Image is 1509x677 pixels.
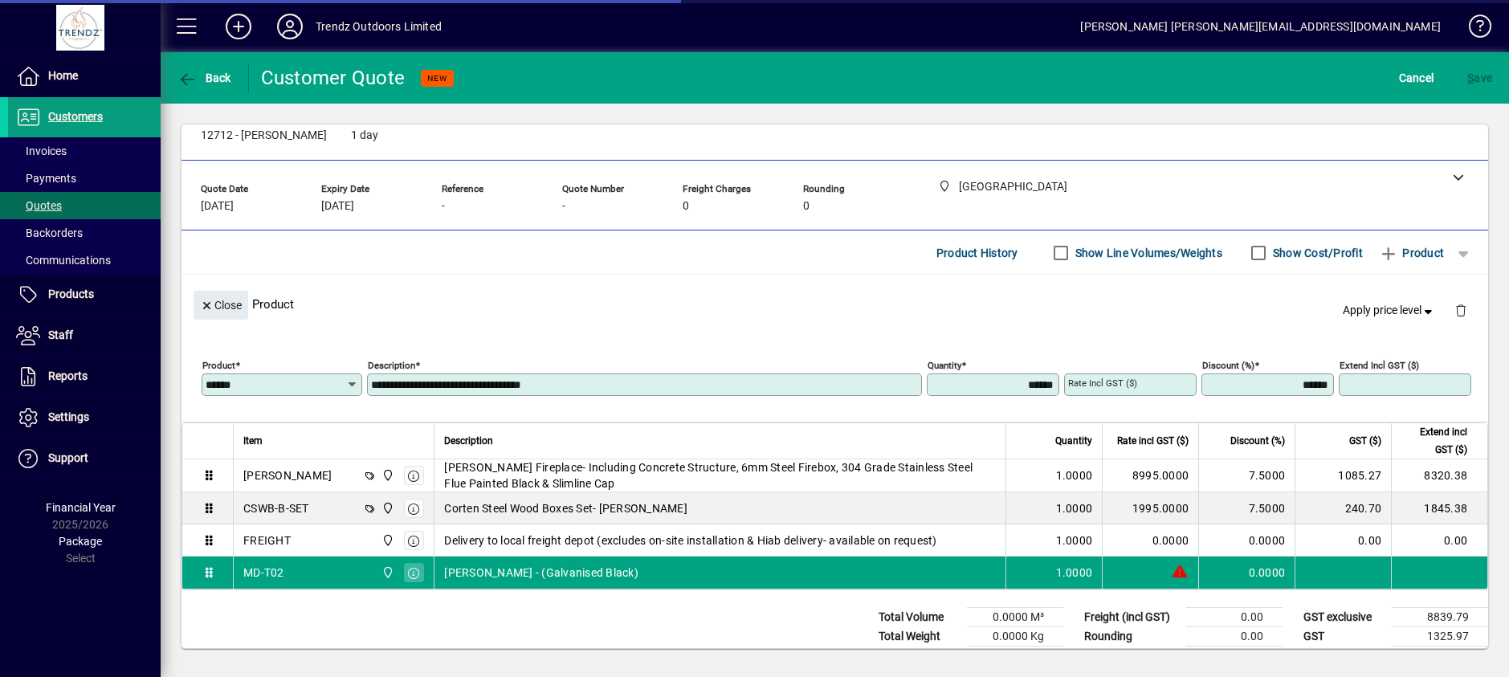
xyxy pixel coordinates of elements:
span: Delivery to local freight depot (excludes on-site installation & Hiab delivery- available on requ... [444,532,936,549]
span: 1.0000 [1056,565,1093,581]
a: Invoices [8,137,161,165]
span: 0 [803,200,810,213]
td: 0.00 [1186,627,1283,646]
a: Backorders [8,219,161,247]
div: FREIGHT [243,532,291,549]
span: Corten Steel Wood Boxes Set- [PERSON_NAME] [444,500,687,516]
td: 8320.38 [1391,459,1487,492]
a: Support [8,438,161,479]
span: Quantity [1055,432,1092,450]
span: Invoices [16,145,67,157]
td: GST inclusive [1295,646,1392,667]
a: Communications [8,247,161,274]
a: Staff [8,316,161,356]
td: 0.0000 Kg [967,627,1063,646]
div: 1995.0000 [1112,500,1189,516]
td: 8839.79 [1392,608,1488,627]
span: New Plymouth [377,564,396,581]
div: MD-T02 [243,565,284,581]
span: Backorders [16,226,83,239]
span: Customers [48,110,103,123]
span: [PERSON_NAME] Fireplace- Including Concrete Structure, 6mm Steel Firebox, 304 Grade Stainless Ste... [444,459,996,491]
span: Extend incl GST ($) [1401,423,1467,459]
app-page-header-button: Back [161,63,249,92]
span: 1 day [351,129,378,142]
a: Settings [8,398,161,438]
div: Customer Quote [261,65,406,91]
span: New Plymouth [377,467,396,484]
button: Product [1371,239,1452,267]
span: [DATE] [201,200,234,213]
span: Apply price level [1343,302,1436,319]
td: 240.70 [1295,492,1391,524]
label: Show Cost/Profit [1270,245,1363,261]
label: Show Line Volumes/Weights [1072,245,1222,261]
div: 8995.0000 [1112,467,1189,483]
td: 0.0000 M³ [967,608,1063,627]
span: Home [48,69,78,82]
span: Product History [936,240,1018,266]
td: GST exclusive [1295,608,1392,627]
button: Apply price level [1336,296,1442,325]
span: Payments [16,172,76,185]
button: Cancel [1395,63,1438,92]
span: GST ($) [1349,432,1381,450]
td: Total Weight [871,627,967,646]
div: Product [181,275,1488,333]
span: Financial Year [46,501,116,514]
a: Reports [8,357,161,397]
mat-label: Quantity [928,360,961,371]
span: - [442,200,445,213]
span: Products [48,288,94,300]
div: Trendz Outdoors Limited [316,14,442,39]
button: Add [213,12,264,41]
span: Close [200,292,242,319]
button: Save [1463,63,1496,92]
span: Package [59,535,102,548]
td: 0.00 [1186,608,1283,627]
span: Support [48,451,88,464]
a: Home [8,56,161,96]
div: [PERSON_NAME] [PERSON_NAME][EMAIL_ADDRESS][DOMAIN_NAME] [1080,14,1441,39]
div: [PERSON_NAME] [243,467,332,483]
span: 1.0000 [1056,467,1093,483]
span: 1.0000 [1056,532,1093,549]
button: Close [194,291,248,320]
span: 0 [683,200,689,213]
span: S [1467,71,1474,84]
mat-label: Description [368,360,415,371]
span: Quotes [16,199,62,212]
td: Total Volume [871,608,967,627]
button: Profile [264,12,316,41]
app-page-header-button: Delete [1442,303,1480,317]
a: Products [8,275,161,315]
td: 0.00 [1391,524,1487,557]
td: 1845.38 [1391,492,1487,524]
td: 7.5000 [1198,459,1295,492]
td: GST [1295,627,1392,646]
td: Freight (incl GST) [1076,608,1186,627]
span: Rate incl GST ($) [1117,432,1189,450]
a: Knowledge Base [1457,3,1489,55]
mat-label: Product [202,360,235,371]
mat-label: Extend incl GST ($) [1340,360,1419,371]
span: Item [243,432,263,450]
span: [DATE] [321,200,354,213]
span: Back [177,71,231,84]
span: - [562,200,565,213]
span: [PERSON_NAME] - (Galvanised Black) [444,565,638,581]
td: 10165.76 [1392,646,1488,667]
button: Delete [1442,291,1480,329]
span: Description [444,432,493,450]
button: Product History [930,239,1025,267]
span: Discount (%) [1230,432,1285,450]
span: 12712 - [PERSON_NAME] [201,129,327,142]
div: 0.0000 [1112,532,1189,549]
td: Rounding [1076,627,1186,646]
span: Reports [48,369,88,382]
div: CSWB-B-SET [243,500,309,516]
td: 0.0000 [1198,557,1295,589]
a: Quotes [8,192,161,219]
span: New Plymouth [377,500,396,517]
td: 7.5000 [1198,492,1295,524]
